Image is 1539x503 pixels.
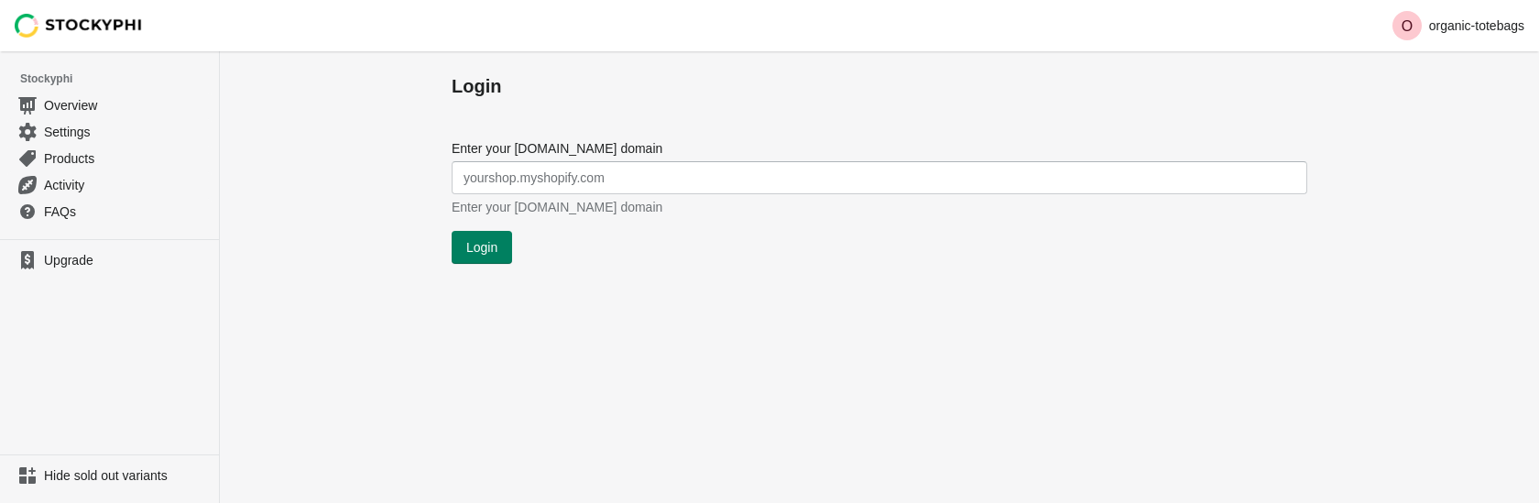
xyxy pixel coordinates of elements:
button: Login [452,231,512,264]
span: Activity [44,176,208,194]
input: yourshop.myshopify.com [452,161,1307,194]
a: Activity [7,171,212,198]
text: O [1401,18,1412,34]
a: FAQs [7,198,212,224]
span: Settings [44,123,208,141]
label: Enter your [DOMAIN_NAME] domain [452,139,662,158]
h1: Login [452,73,1307,99]
p: organic-totebags [1429,18,1524,33]
span: Enter your [DOMAIN_NAME] domain [452,200,662,214]
a: Settings [7,118,212,145]
a: Products [7,145,212,171]
span: Products [44,149,208,168]
a: Overview [7,92,212,118]
button: Avatar with initials Oorganic-totebags [1385,7,1532,44]
span: Overview [44,96,208,115]
a: Hide sold out variants [7,463,212,488]
span: Hide sold out variants [44,466,208,485]
span: FAQs [44,202,208,221]
img: Stockyphi [15,14,143,38]
span: Upgrade [44,251,208,269]
a: Upgrade [7,247,212,273]
span: Stockyphi [20,70,219,88]
span: Avatar with initials O [1392,11,1422,40]
span: Login [466,240,497,255]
